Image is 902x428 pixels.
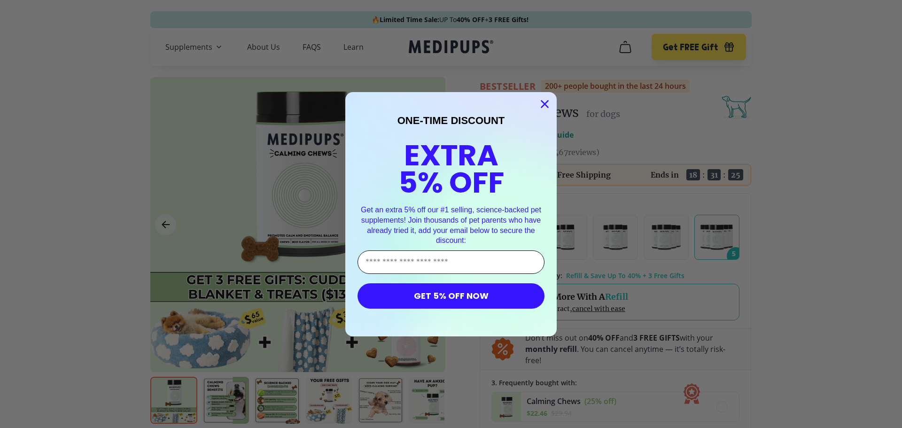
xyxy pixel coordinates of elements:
span: Get an extra 5% off our #1 selling, science-backed pet supplements! Join thousands of pet parents... [361,206,541,244]
button: GET 5% OFF NOW [358,283,544,309]
span: ONE-TIME DISCOUNT [397,115,505,126]
button: Close dialog [537,96,553,112]
span: EXTRA [404,135,498,176]
span: 5% OFF [398,162,504,203]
